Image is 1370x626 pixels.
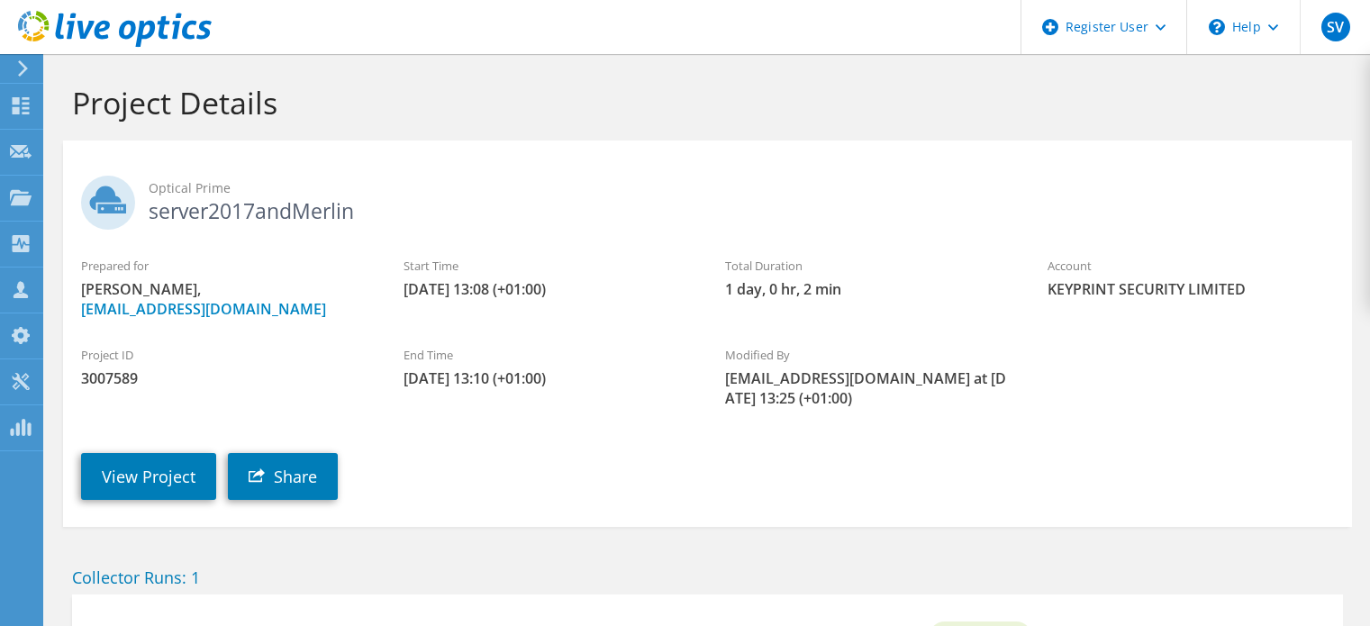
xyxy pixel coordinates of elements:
[81,368,367,388] span: 3007589
[1048,257,1334,275] label: Account
[725,346,1012,364] label: Modified By
[404,368,690,388] span: [DATE] 13:10 (+01:00)
[81,346,367,364] label: Project ID
[149,178,1334,198] span: Optical Prime
[404,257,690,275] label: Start Time
[1048,279,1334,299] span: KEYPRINT SECURITY LIMITED
[725,257,1012,275] label: Total Duration
[1321,13,1350,41] span: SV
[725,368,1012,408] span: [EMAIL_ADDRESS][DOMAIN_NAME] at [DATE] 13:25 (+01:00)
[81,453,216,500] a: View Project
[1209,19,1225,35] svg: \n
[81,299,326,319] a: [EMAIL_ADDRESS][DOMAIN_NAME]
[81,279,367,319] span: [PERSON_NAME],
[404,346,690,364] label: End Time
[72,567,1343,587] h2: Collector Runs: 1
[81,257,367,275] label: Prepared for
[228,453,338,500] a: Share
[72,84,1334,122] h1: Project Details
[404,279,690,299] span: [DATE] 13:08 (+01:00)
[81,176,1334,221] h2: server2017andMerlin
[725,279,1012,299] span: 1 day, 0 hr, 2 min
